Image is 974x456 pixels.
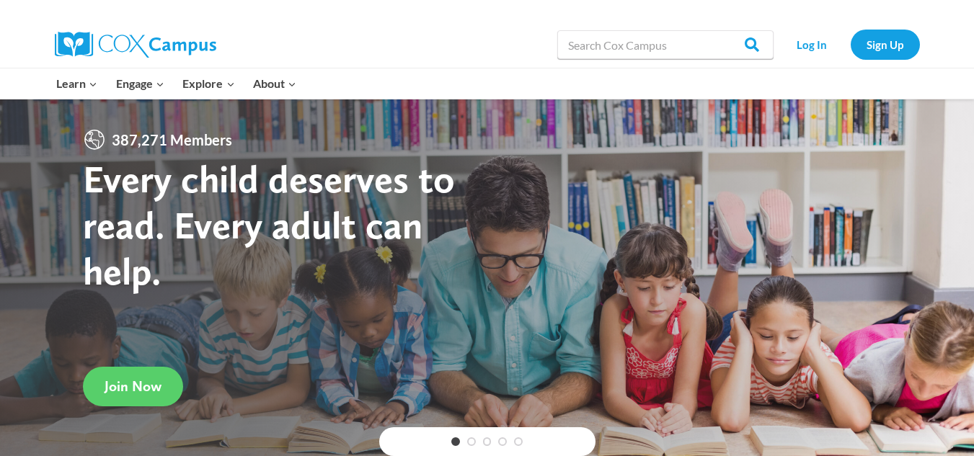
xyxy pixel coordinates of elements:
[253,74,296,93] span: About
[106,128,238,151] span: 387,271 Members
[105,377,161,395] span: Join Now
[557,30,774,59] input: Search Cox Campus
[116,74,164,93] span: Engage
[83,366,183,406] a: Join Now
[182,74,234,93] span: Explore
[48,68,306,99] nav: Primary Navigation
[781,30,844,59] a: Log In
[781,30,920,59] nav: Secondary Navigation
[498,437,507,446] a: 4
[467,437,476,446] a: 2
[514,437,523,446] a: 5
[56,74,97,93] span: Learn
[451,437,460,446] a: 1
[55,32,216,58] img: Cox Campus
[483,437,492,446] a: 3
[851,30,920,59] a: Sign Up
[83,156,455,293] strong: Every child deserves to read. Every adult can help.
